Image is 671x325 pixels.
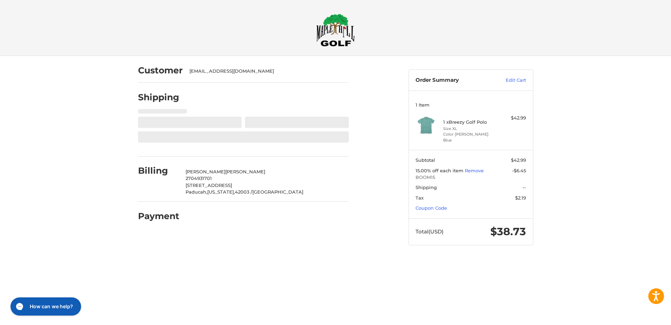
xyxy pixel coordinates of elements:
[138,92,179,103] h2: Shipping
[252,189,303,195] span: [GEOGRAPHIC_DATA]
[7,295,83,318] iframe: Gorgias live chat messenger
[225,169,265,174] span: [PERSON_NAME]
[186,175,212,181] span: 2704931701
[138,165,179,176] h2: Billing
[416,185,437,190] span: Shipping
[613,306,671,325] iframe: Google Customer Reviews
[522,185,526,190] span: --
[416,168,465,173] span: 15.00% off each item
[416,102,526,108] h3: 1 Item
[189,68,342,75] div: [EMAIL_ADDRESS][DOMAIN_NAME]
[443,131,497,143] li: Color [PERSON_NAME] Blue
[443,119,497,125] h4: 1 x Breezy Golf Polo
[207,189,235,195] span: [US_STATE],
[186,169,225,174] span: [PERSON_NAME]
[138,211,179,222] h2: Payment
[491,77,526,84] a: Edit Cart
[138,65,183,76] h2: Customer
[511,157,526,163] span: $42.99
[512,168,526,173] span: -$6.45
[498,115,526,122] div: $42.99
[416,195,424,201] span: Tax
[416,205,447,211] a: Coupon Code
[515,195,526,201] span: $2.19
[416,77,491,84] h3: Order Summary
[490,225,526,238] span: $38.73
[235,189,252,195] span: 42003 /
[443,126,497,132] li: Size XL
[186,189,207,195] span: Paducah,
[465,168,484,173] a: Remove
[316,14,355,46] img: Maple Hill Golf
[186,182,232,188] span: [STREET_ADDRESS]
[416,228,443,235] span: Total (USD)
[416,157,435,163] span: Subtotal
[416,174,526,181] span: BOOM15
